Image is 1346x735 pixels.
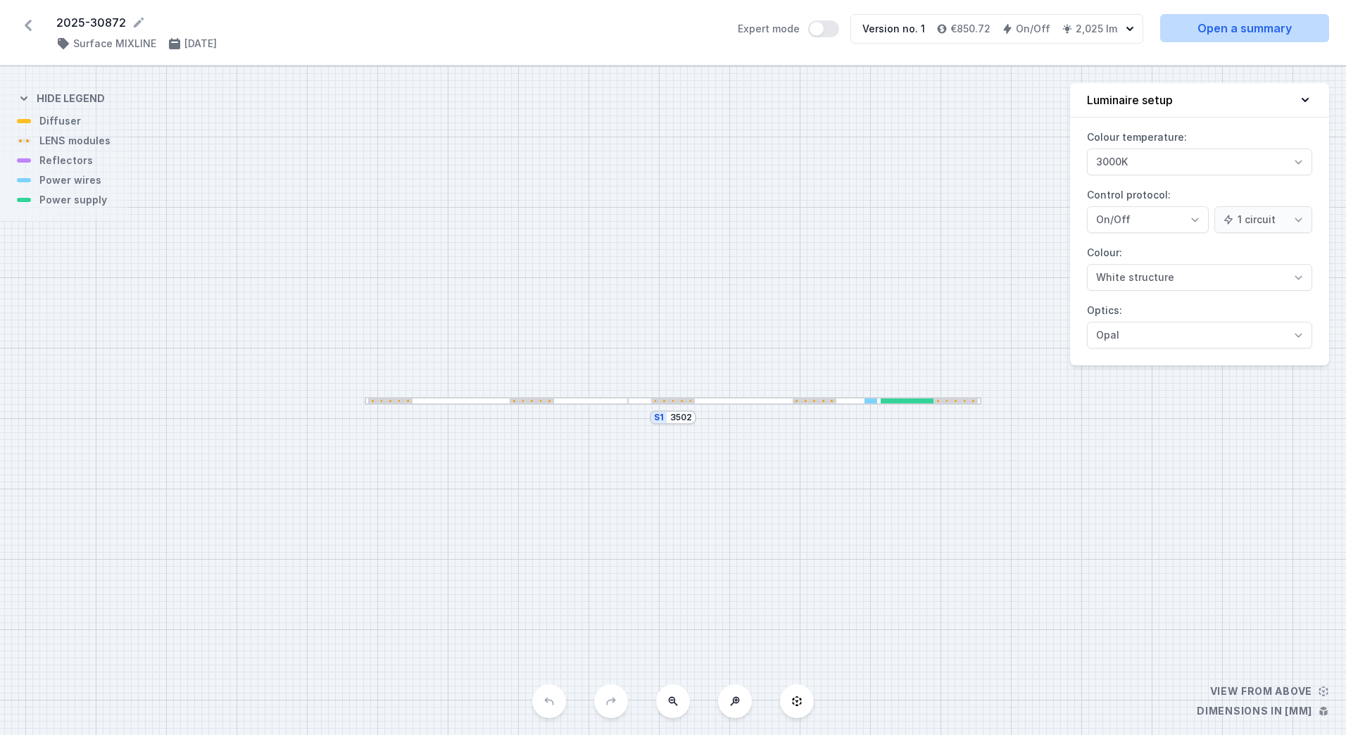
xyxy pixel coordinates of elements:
[1087,322,1312,348] select: Optics:
[1087,299,1312,348] label: Optics:
[1087,149,1312,175] select: Colour temperature:
[669,412,692,423] input: Dimension [mm]
[56,14,721,31] form: 2025-30872
[1087,264,1312,291] select: Colour:
[1087,126,1312,175] label: Colour temperature:
[132,15,146,30] button: Rename project
[1087,184,1312,233] label: Control protocol:
[1087,241,1312,291] label: Colour:
[1087,206,1209,233] select: Control protocol:
[184,37,217,51] h4: [DATE]
[1070,83,1329,118] button: Luminaire setup
[37,92,105,106] h4: Hide legend
[738,20,839,37] label: Expert mode
[862,22,925,36] div: Version no. 1
[950,22,990,36] h4: €850.72
[1076,22,1117,36] h4: 2,025 lm
[1214,206,1312,233] select: Control protocol:
[17,80,105,114] button: Hide legend
[1087,92,1173,108] h4: Luminaire setup
[850,14,1143,44] button: Version no. 1€850.72On/Off2,025 lm
[1160,14,1329,42] a: Open a summary
[73,37,156,51] h4: Surface MIXLINE
[808,20,839,37] button: Expert mode
[1016,22,1050,36] h4: On/Off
